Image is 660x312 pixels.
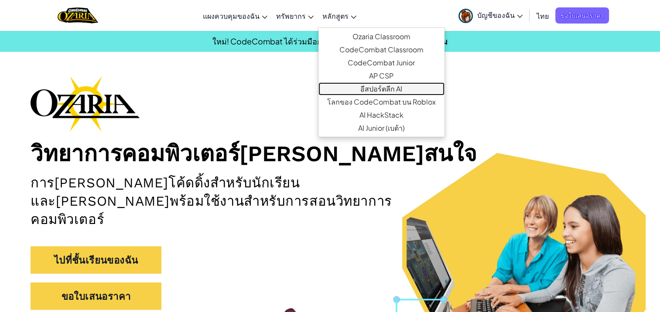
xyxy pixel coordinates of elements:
[318,109,445,122] a: AI HackStack
[458,9,473,23] img: avatar
[31,282,161,310] a: ขอใบเสนอราคา
[537,11,549,20] span: ไทย
[31,174,432,229] h2: การ[PERSON_NAME]โค้ดดิ้งสำหรับนักเรียนและ[PERSON_NAME]พร้อมใช้งานสำหรับการสอนวิทยาการคอมพิวเตอร์
[203,11,260,20] span: แผงควบคุมของฉัน
[318,82,445,95] a: อีสปอร์ตลีก AI
[318,43,445,56] a: CodeCombat Classroom
[276,11,306,20] span: ทรัพยากร
[454,2,527,29] a: บัญชีของฉัน
[318,4,361,27] a: หลักสูตร
[198,4,272,27] a: แผงควบคุมของฉัน
[318,30,445,43] a: Ozaria Classroom
[31,140,629,167] h1: วิทยาการคอมพิวเตอร์[PERSON_NAME]สนใจ
[58,7,98,24] a: Ozaria by CodeCombat logo
[318,69,445,82] a: AP CSP
[318,122,445,135] a: AI Junior (เบต้า)
[31,246,161,274] a: ไปที่ชั้นเรียนของฉัน
[555,7,609,24] a: ขอใบเสนอราคา
[318,95,445,109] a: โลกของ CodeCombat บน Roblox
[272,4,318,27] a: ทรัพยากร
[322,11,349,20] span: หลักสูตร
[31,76,140,132] img: Ozaria branding logo
[477,10,523,20] span: บัญชีของฉัน
[212,36,396,46] span: ใหม่! CodeCombat ได้ร่วมมือกับ Roblox Education!
[318,56,445,69] a: CodeCombat Junior
[58,7,98,24] img: Home
[532,4,553,27] a: ไทย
